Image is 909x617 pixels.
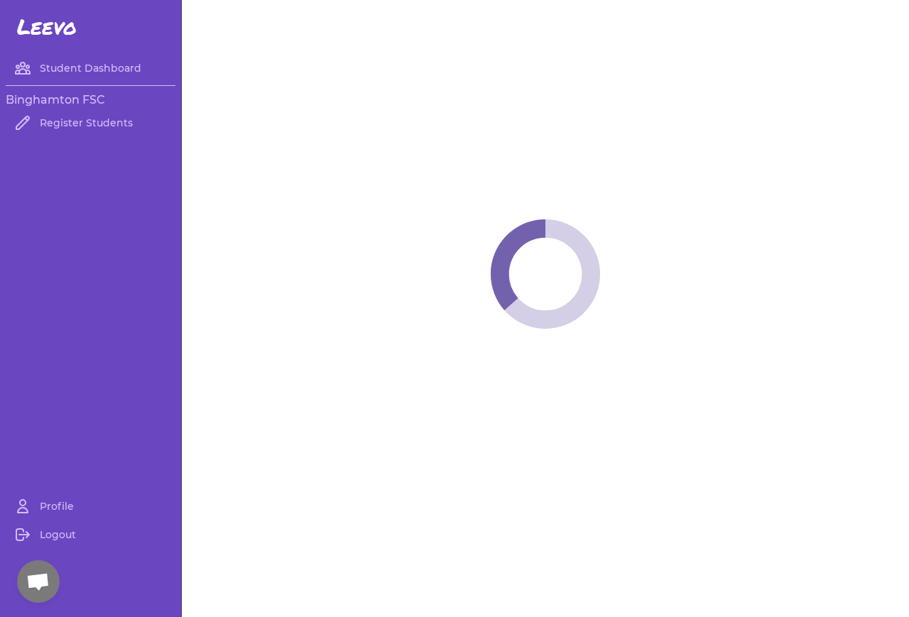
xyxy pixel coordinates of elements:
[6,54,175,82] a: Student Dashboard
[6,92,175,109] h3: Binghamton FSC
[17,560,60,603] div: Open chat
[6,492,175,520] a: Profile
[17,14,77,40] span: Leevo
[6,109,175,137] a: Register Students
[6,520,175,549] a: Logout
